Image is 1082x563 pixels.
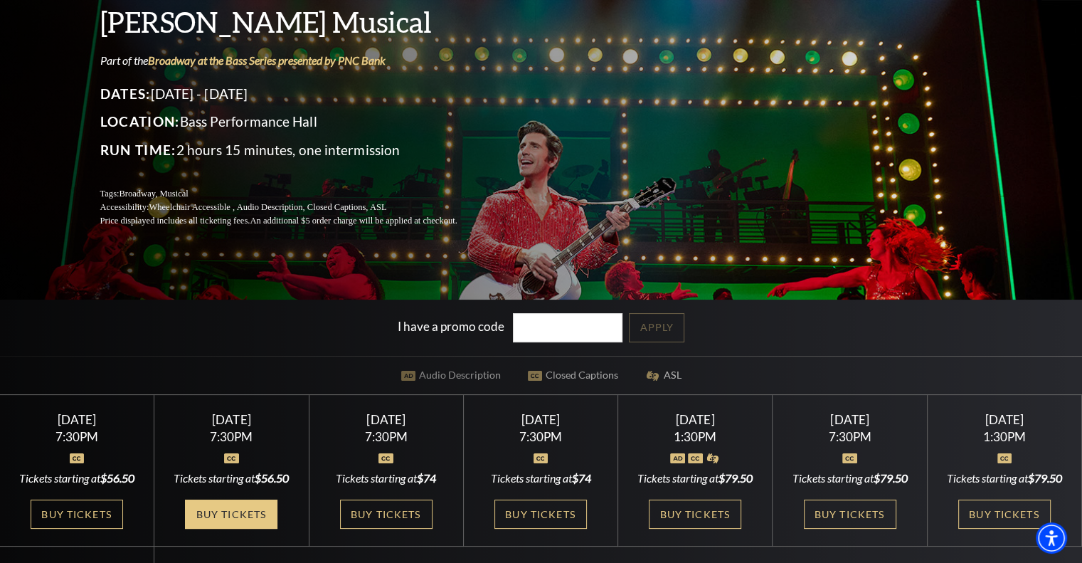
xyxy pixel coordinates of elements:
div: 1:30PM [635,431,755,443]
div: Tickets starting at [481,470,601,486]
div: Tickets starting at [171,470,292,486]
div: Tickets starting at [326,470,446,486]
div: [DATE] [481,412,601,427]
p: Price displayed includes all ticketing fees. [100,214,492,228]
p: Part of the [100,53,492,68]
span: Broadway, Musical [119,189,188,199]
div: 7:30PM [790,431,910,443]
div: 7:30PM [481,431,601,443]
a: Broadway at the Bass Series presented by PNC Bank [148,53,386,67]
div: [DATE] [790,412,910,427]
p: Bass Performance Hall [100,110,492,133]
p: [DATE] - [DATE] [100,83,492,105]
a: Buy Tickets [494,500,587,529]
div: 1:30PM [944,431,1064,443]
a: Buy Tickets [31,500,123,529]
span: Dates: [100,85,151,102]
span: $74 [571,471,590,485]
span: Run Time: [100,142,176,158]
p: 2 hours 15 minutes, one intermission [100,139,492,162]
div: Tickets starting at [944,470,1064,486]
p: Tags: [100,187,492,201]
div: [DATE] [635,412,755,427]
span: $74 [417,471,436,485]
a: Buy Tickets [649,500,741,529]
div: Tickets starting at [790,470,910,486]
span: An additional $5 order charge will be applied at checkout. [250,216,457,226]
div: [DATE] [17,412,137,427]
div: 7:30PM [326,431,446,443]
span: $79.50 [874,471,908,485]
span: Location: [100,113,180,130]
div: Accessibility Menu [1036,522,1067,554]
a: Buy Tickets [340,500,433,529]
div: Tickets starting at [17,470,137,486]
span: Wheelchair Accessible , Audio Description, Closed Captions, ASL [149,202,386,212]
label: I have a promo code [398,319,504,334]
p: Accessibility: [100,201,492,214]
span: $56.50 [100,471,134,485]
span: $79.50 [718,471,753,485]
img: icon_asla.svg [706,453,721,463]
div: Tickets starting at [635,470,755,486]
div: 7:30PM [17,431,137,443]
span: $79.50 [1028,471,1062,485]
a: Buy Tickets [804,500,896,529]
div: [DATE] [944,412,1064,427]
span: $56.50 [255,471,289,485]
div: 7:30PM [171,431,292,443]
div: [DATE] [171,412,292,427]
div: [DATE] [326,412,446,427]
a: Buy Tickets [185,500,277,529]
a: Buy Tickets [958,500,1051,529]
